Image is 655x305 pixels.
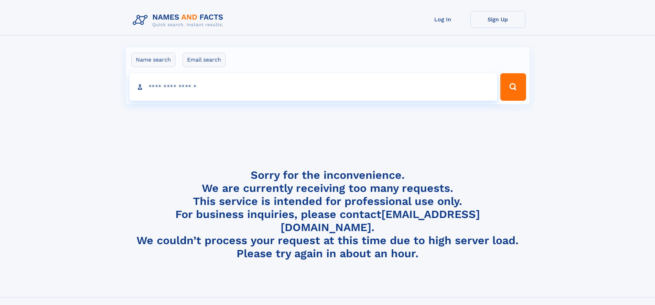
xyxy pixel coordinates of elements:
[130,11,229,30] img: Logo Names and Facts
[130,168,525,260] h4: Sorry for the inconvenience. We are currently receiving too many requests. This service is intend...
[500,73,526,101] button: Search Button
[131,53,175,67] label: Name search
[415,11,470,28] a: Log In
[281,208,480,234] a: [EMAIL_ADDRESS][DOMAIN_NAME]
[470,11,525,28] a: Sign Up
[183,53,226,67] label: Email search
[129,73,498,101] input: search input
